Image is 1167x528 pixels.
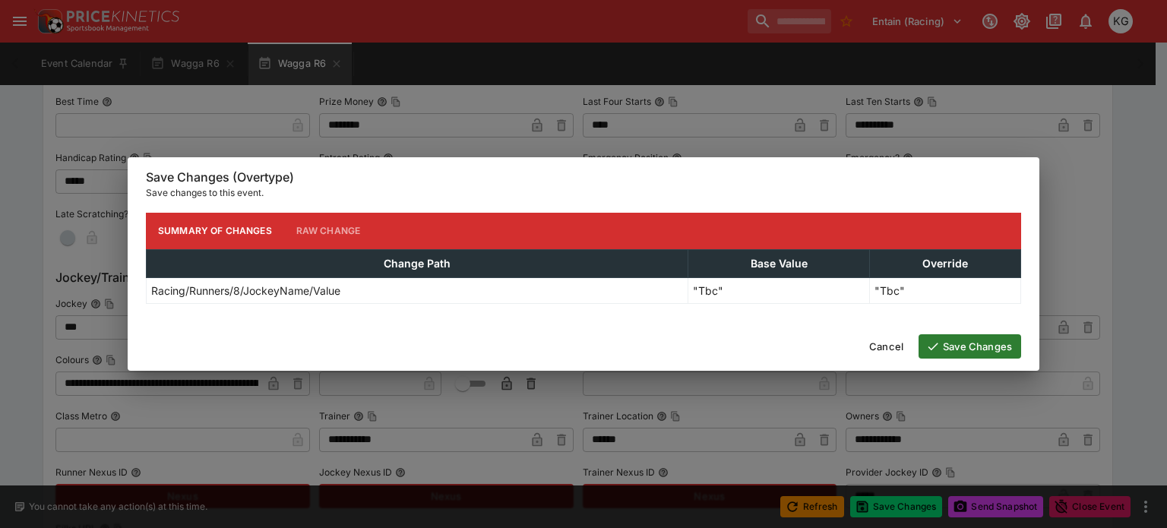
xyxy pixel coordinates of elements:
[147,249,688,277] th: Change Path
[146,169,1021,185] h6: Save Changes (Overtype)
[284,213,373,249] button: Raw Change
[870,249,1021,277] th: Override
[870,277,1021,303] td: "Tbc"
[688,277,869,303] td: "Tbc"
[688,249,869,277] th: Base Value
[146,185,1021,201] p: Save changes to this event.
[151,283,340,299] p: Racing/Runners/8/JockeyName/Value
[860,334,912,359] button: Cancel
[146,213,284,249] button: Summary of Changes
[919,334,1021,359] button: Save Changes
